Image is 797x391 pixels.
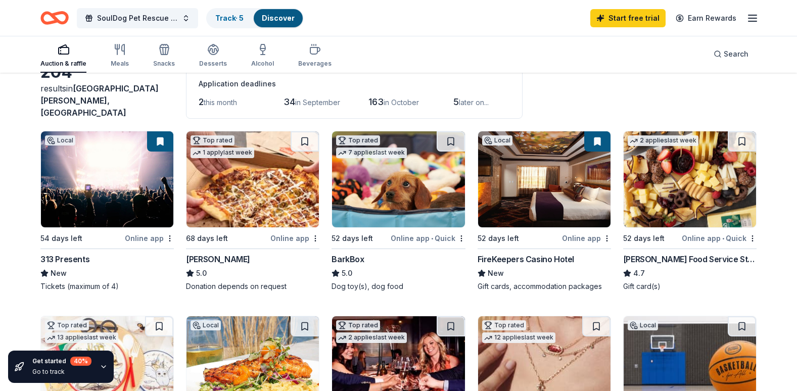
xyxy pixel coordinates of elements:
a: Start free trial [590,9,666,27]
span: in September [295,98,340,107]
img: Image for 313 Presents [41,131,173,227]
div: 52 days left [623,232,665,245]
a: Image for FireKeepers Casino HotelLocal52 days leftOnline appFireKeepers Casino HotelNewGift card... [478,131,611,291]
img: Image for Gordon Food Service Store [624,131,756,227]
span: 5 [453,96,459,107]
div: 13 applies last week [45,332,118,343]
div: Online app Quick [682,232,757,245]
button: Meals [111,39,129,73]
button: SoulDog Pet Rescue one year in service celebration [77,8,198,28]
div: Auction & raffle [40,60,86,68]
div: Gift cards, accommodation packages [478,281,611,291]
div: 54 days left [40,232,82,245]
div: Online app [270,232,319,245]
button: Track· 5Discover [206,8,304,28]
button: Search [706,44,757,64]
div: Alcohol [251,60,274,68]
span: [GEOGRAPHIC_DATA][PERSON_NAME], [GEOGRAPHIC_DATA] [40,83,159,118]
div: Local [628,320,658,330]
div: 68 days left [186,232,228,245]
a: Image for Gordon Food Service Store2 applieslast week52 days leftOnline app•Quick[PERSON_NAME] Fo... [623,131,757,291]
a: Image for BarkBoxTop rated7 applieslast week52 days leftOnline app•QuickBarkBox5.0Dog toy(s), dog... [332,131,465,291]
div: FireKeepers Casino Hotel [478,253,574,265]
div: 52 days left [332,232,373,245]
div: 313 Presents [40,253,89,265]
img: Image for Casey's [186,131,319,227]
div: 12 applies last week [482,332,555,343]
span: in [40,83,159,118]
span: this month [204,98,237,107]
div: 40 % [70,357,91,366]
a: Home [40,6,69,30]
div: 2 applies last week [628,135,698,146]
span: • [722,234,724,242]
div: Desserts [199,60,227,68]
span: New [488,267,504,279]
div: 2 applies last week [336,332,407,343]
div: Meals [111,60,129,68]
div: Top rated [336,320,380,330]
div: Top rated [191,135,235,145]
button: Auction & raffle [40,39,86,73]
span: 5.0 [342,267,352,279]
div: Application deadlines [199,78,510,90]
button: Desserts [199,39,227,73]
div: Online app [125,232,174,245]
span: Search [724,48,748,60]
button: Snacks [153,39,175,73]
div: results [40,82,174,119]
div: 1 apply last week [191,148,254,158]
div: Beverages [298,60,332,68]
div: Local [191,320,221,330]
span: later on... [459,98,489,107]
span: • [431,234,433,242]
img: Image for BarkBox [332,131,464,227]
a: Earn Rewards [670,9,742,27]
a: Track· 5 [215,14,244,22]
div: Get started [32,357,91,366]
div: Online app Quick [391,232,465,245]
span: 4.7 [633,267,645,279]
a: Image for 313 PresentsLocal54 days leftOnline app313 PresentsNewTickets (maximum of 4) [40,131,174,291]
div: Tickets (maximum of 4) [40,281,174,291]
a: Discover [262,14,295,22]
span: 2 [199,96,204,107]
span: 34 [284,96,295,107]
button: Beverages [298,39,332,73]
div: [PERSON_NAME] Food Service Store [623,253,757,265]
img: Image for FireKeepers Casino Hotel [478,131,611,227]
div: Top rated [336,135,380,145]
div: Top rated [45,320,89,330]
div: Dog toy(s), dog food [332,281,465,291]
div: 52 days left [478,232,519,245]
div: Local [482,135,512,145]
div: Top rated [482,320,526,330]
div: Gift card(s) [623,281,757,291]
div: [PERSON_NAME] [186,253,250,265]
div: Snacks [153,60,175,68]
button: Alcohol [251,39,274,73]
span: in October [384,98,419,107]
div: Local [45,135,75,145]
div: BarkBox [332,253,364,265]
div: Go to track [32,368,91,376]
div: Online app [562,232,611,245]
span: SoulDog Pet Rescue one year in service celebration [97,12,178,24]
span: 5.0 [196,267,207,279]
span: New [51,267,67,279]
span: 163 [368,96,384,107]
a: Image for Casey'sTop rated1 applylast week68 days leftOnline app[PERSON_NAME]5.0Donation depends ... [186,131,319,291]
div: 7 applies last week [336,148,407,158]
div: Donation depends on request [186,281,319,291]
